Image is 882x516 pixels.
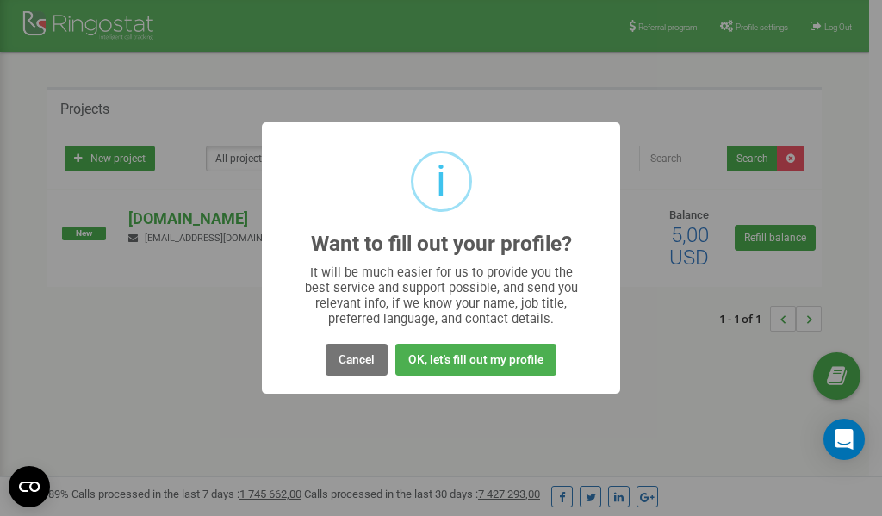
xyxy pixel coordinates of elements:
button: Open CMP widget [9,466,50,507]
button: OK, let's fill out my profile [395,344,556,376]
div: Open Intercom Messenger [823,419,865,460]
div: It will be much easier for us to provide you the best service and support possible, and send you ... [296,264,587,326]
button: Cancel [326,344,388,376]
div: i [436,153,446,209]
h2: Want to fill out your profile? [311,233,572,256]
